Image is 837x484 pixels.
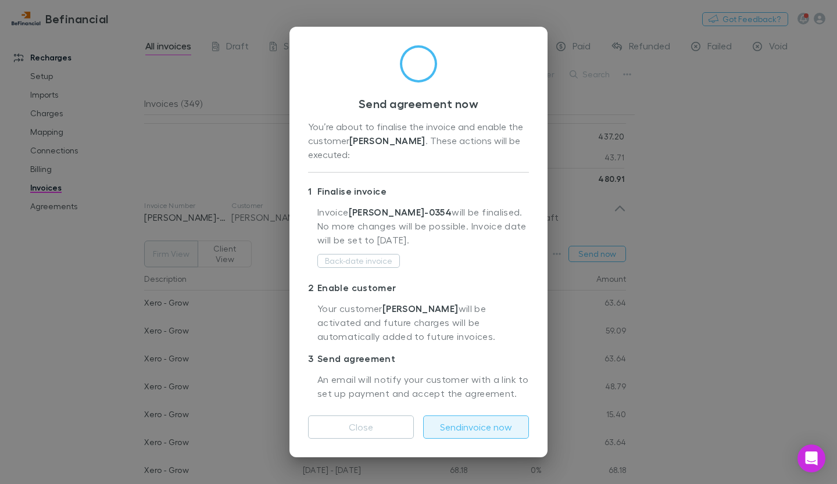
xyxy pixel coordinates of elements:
div: 2 [308,281,317,295]
p: An email will notify your customer with a link to set up payment and accept the agreement. [317,372,529,401]
button: Back-date invoice [317,254,400,268]
h3: Send agreement now [308,96,529,110]
p: Send agreement [308,349,529,368]
strong: [PERSON_NAME] [382,303,459,314]
p: Finalise invoice [308,182,529,200]
div: 3 [308,352,317,365]
div: 1 [308,184,317,198]
div: You’re about to finalise the invoice and enable the customer . These actions will be executed: [308,120,529,163]
p: Invoice will be finalised. No more changes will be possible. Invoice date will be set to [DATE] . [317,205,529,253]
button: Close [308,415,414,439]
p: Your customer will be activated and future charges will be automatically added to future invoices. [317,302,529,345]
p: Enable customer [308,278,529,297]
strong: [PERSON_NAME] [349,135,425,146]
strong: [PERSON_NAME]-0354 [349,206,452,218]
button: Sendinvoice now [423,415,529,439]
div: Open Intercom Messenger [797,444,825,472]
